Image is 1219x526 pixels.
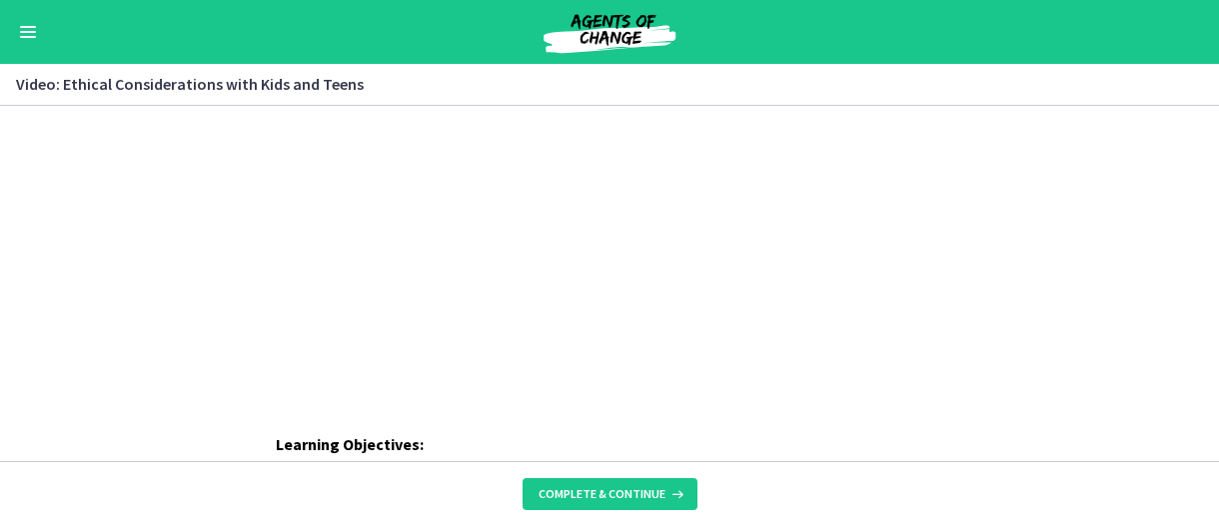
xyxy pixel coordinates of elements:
img: Agents of Change [490,8,729,56]
span: Complete & continue [539,486,665,502]
button: Enable menu [16,20,40,44]
h3: Video: Ethical Considerations with Kids and Teens [16,72,1179,96]
span: Learning Objectives: [276,434,424,454]
button: Complete & continue [523,478,697,510]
